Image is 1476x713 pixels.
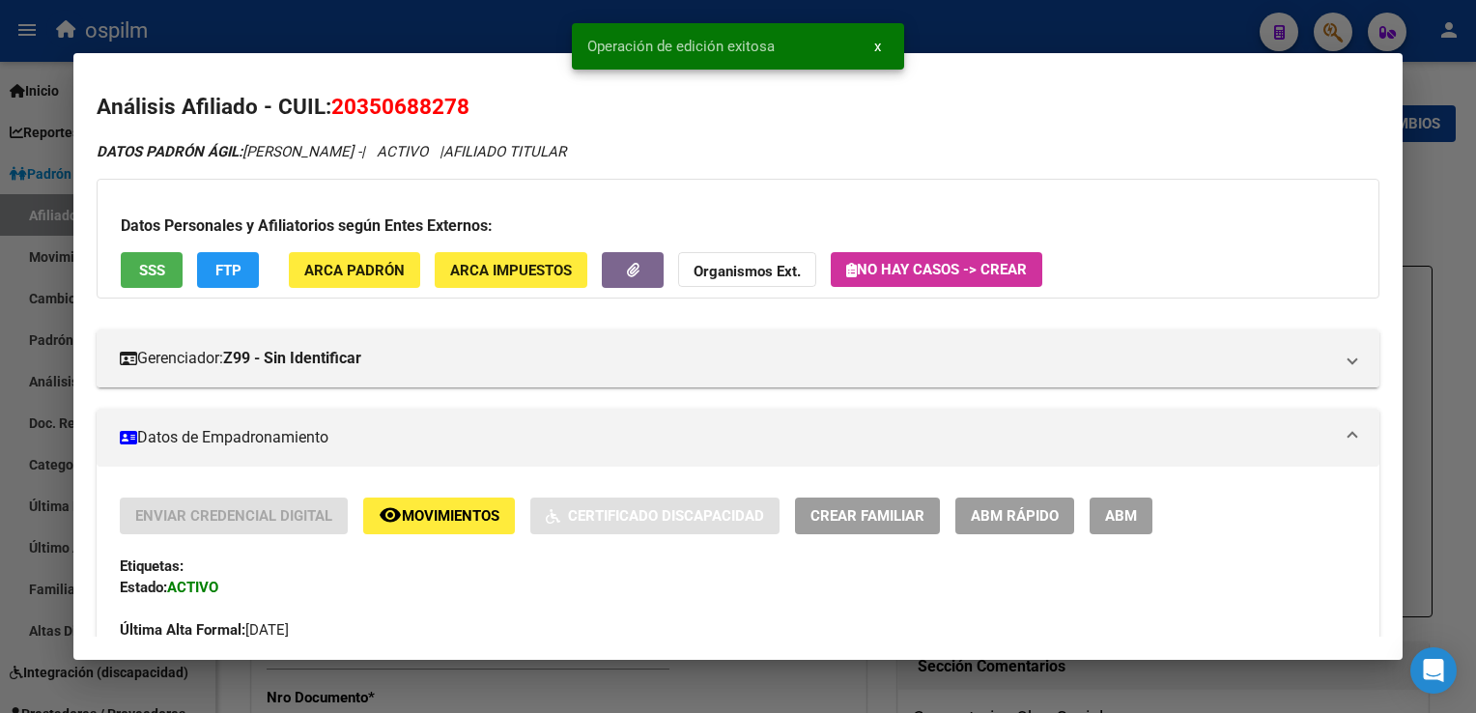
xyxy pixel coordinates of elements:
strong: Z99 - Sin Identificar [223,347,361,370]
strong: DATOS PADRÓN ÁGIL: [97,143,242,160]
span: Enviar Credencial Digital [135,508,332,526]
span: ABM [1105,508,1137,526]
span: SSS [139,262,165,279]
button: Movimientos [363,498,515,533]
strong: Última Alta Formal: [120,621,245,639]
span: Crear Familiar [810,508,924,526]
h2: Análisis Afiliado - CUIL: [97,91,1378,124]
mat-panel-title: Datos de Empadronamiento [120,426,1332,449]
strong: ACTIVO [167,579,218,596]
span: Certificado Discapacidad [568,508,764,526]
mat-icon: remove_red_eye [379,503,402,527]
button: SSS [121,252,183,288]
mat-expansion-panel-header: Gerenciador:Z99 - Sin Identificar [97,329,1378,387]
mat-panel-title: Gerenciador: [120,347,1332,370]
div: Open Intercom Messenger [1410,647,1457,694]
span: FTP [215,262,241,279]
span: x [874,38,881,55]
strong: Etiquetas: [120,557,184,575]
h3: Datos Personales y Afiliatorios según Entes Externos: [121,214,1354,238]
button: Enviar Credencial Digital [120,498,348,533]
button: No hay casos -> Crear [831,252,1042,287]
span: Movimientos [402,508,499,526]
mat-expansion-panel-header: Datos de Empadronamiento [97,409,1378,467]
span: No hay casos -> Crear [846,261,1027,278]
button: Certificado Discapacidad [530,498,780,533]
button: Organismos Ext. [678,252,816,288]
span: Operación de edición exitosa [587,37,775,56]
span: 20350688278 [331,94,469,119]
strong: Organismos Ext. [694,263,801,280]
span: [DATE] [120,621,289,639]
span: ABM Rápido [971,508,1059,526]
button: ARCA Impuestos [435,252,587,288]
span: AFILIADO TITULAR [443,143,566,160]
span: ARCA Padrón [304,262,405,279]
button: ABM Rápido [955,498,1074,533]
button: ABM [1090,498,1152,533]
i: | ACTIVO | [97,143,566,160]
button: Crear Familiar [795,498,940,533]
span: ARCA Impuestos [450,262,572,279]
strong: Estado: [120,579,167,596]
button: FTP [197,252,259,288]
button: ARCA Padrón [289,252,420,288]
button: x [859,29,896,64]
span: [PERSON_NAME] - [97,143,361,160]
